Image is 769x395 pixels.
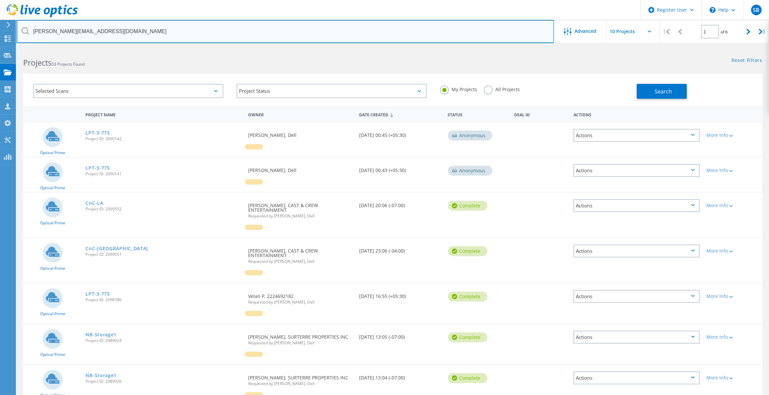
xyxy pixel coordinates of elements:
[356,238,445,260] div: [DATE] 23:06 (-04:00)
[356,108,445,121] div: Date Created
[660,20,673,43] div: |
[710,7,716,13] svg: \n
[248,214,353,218] span: Requested by [PERSON_NAME], Dell
[248,382,353,386] span: Requested by [PERSON_NAME], Dell
[574,331,700,344] div: Actions
[85,246,148,251] a: CnC-[GEOGRAPHIC_DATA]
[356,122,445,144] div: [DATE] 00:45 (+05:30)
[85,373,117,378] a: NB-Storage1
[706,335,759,339] div: More Info
[248,259,353,263] span: Requested by [PERSON_NAME], Dell
[448,246,487,256] div: Complete
[637,84,687,99] button: Search
[40,221,65,225] span: Optical Prime
[574,129,700,142] div: Actions
[448,332,487,342] div: Complete
[706,249,759,253] div: More Info
[245,108,356,120] div: Owner
[484,85,520,92] label: All Projects
[706,168,759,173] div: More Info
[245,324,356,352] div: [PERSON_NAME], SURTERRE PROPERTIES INC
[448,292,487,302] div: Complete
[40,151,65,155] span: Optical Prime
[706,375,759,380] div: More Info
[448,201,487,211] div: Complete
[245,365,356,392] div: [PERSON_NAME], SURTERRE PROPERTIES INC
[574,199,700,212] div: Actions
[85,201,103,205] a: CnC-LA
[732,58,762,64] a: Reset Filters
[85,172,242,176] span: Project ID: 3000141
[85,207,242,211] span: Project ID: 2999552
[755,20,769,43] div: |
[356,157,445,179] div: [DATE] 00:43 (+05:30)
[448,166,492,176] div: Anonymous
[448,373,487,383] div: Complete
[574,290,700,303] div: Actions
[40,312,65,316] span: Optical Prime
[40,186,65,190] span: Optical Prime
[248,300,353,304] span: Requested by [PERSON_NAME], Dell
[82,108,245,120] div: Project Name
[706,133,759,138] div: More Info
[245,193,356,225] div: [PERSON_NAME], CAST & CREW ENTERTAINMENT
[85,332,117,337] a: NB-Storage1
[655,88,672,95] span: Search
[706,203,759,208] div: More Info
[356,193,445,214] div: [DATE] 20:06 (-07:00)
[570,108,703,120] div: Actions
[574,371,700,384] div: Actions
[40,353,65,357] span: Optical Prime
[85,131,110,135] a: LPT-3-775
[85,166,110,170] a: LPT-3-775
[85,137,242,141] span: Project ID: 3000142
[85,298,242,302] span: Project ID: 2998786
[85,379,242,383] span: Project ID: 2989020
[245,238,356,270] div: [PERSON_NAME], CAST & CREW ENTERTAINMENT
[356,283,445,305] div: [DATE] 16:55 (+05:30)
[575,29,597,33] span: Advanced
[245,283,356,311] div: Velan P, 2224692182
[574,164,700,177] div: Actions
[85,339,242,343] span: Project ID: 2989024
[445,108,511,120] div: Status
[706,294,759,299] div: More Info
[85,292,110,296] a: LPT-3-775
[248,341,353,345] span: Requested by [PERSON_NAME], Dell
[721,29,728,35] span: of 6
[52,61,84,67] span: 53 Projects Found
[356,365,445,387] div: [DATE] 13:04 (-07:00)
[85,253,242,256] span: Project ID: 2999551
[753,7,759,13] span: SB
[245,157,356,179] div: [PERSON_NAME], Dell
[23,57,52,68] b: Projects
[33,84,223,98] div: Selected Scans
[356,324,445,346] div: [DATE] 13:05 (-07:00)
[7,14,78,19] a: Live Optics Dashboard
[440,85,477,92] label: My Projects
[448,131,492,141] div: Anonymous
[40,266,65,270] span: Optical Prime
[245,122,356,144] div: [PERSON_NAME], Dell
[237,84,427,98] div: Project Status
[511,108,570,120] div: Deal Id
[574,245,700,257] div: Actions
[17,20,554,43] input: Search projects by name, owner, ID, company, etc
